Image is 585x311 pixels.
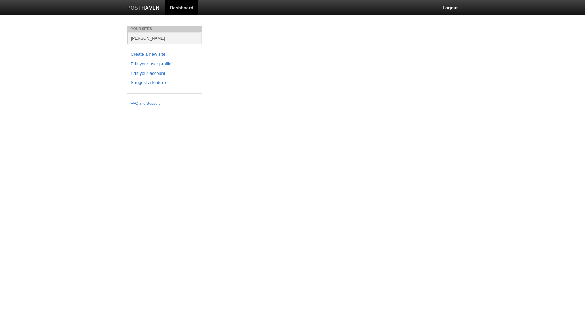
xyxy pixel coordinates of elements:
a: FAQ and Support [131,100,198,107]
a: Edit your account [131,70,198,77]
a: Edit your user profile [131,60,198,68]
li: Your Sites [127,26,202,32]
a: Create a new site [131,51,198,58]
a: [PERSON_NAME] [128,32,202,44]
a: Suggest a feature [131,79,198,86]
img: Posthaven-bar [127,6,160,11]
